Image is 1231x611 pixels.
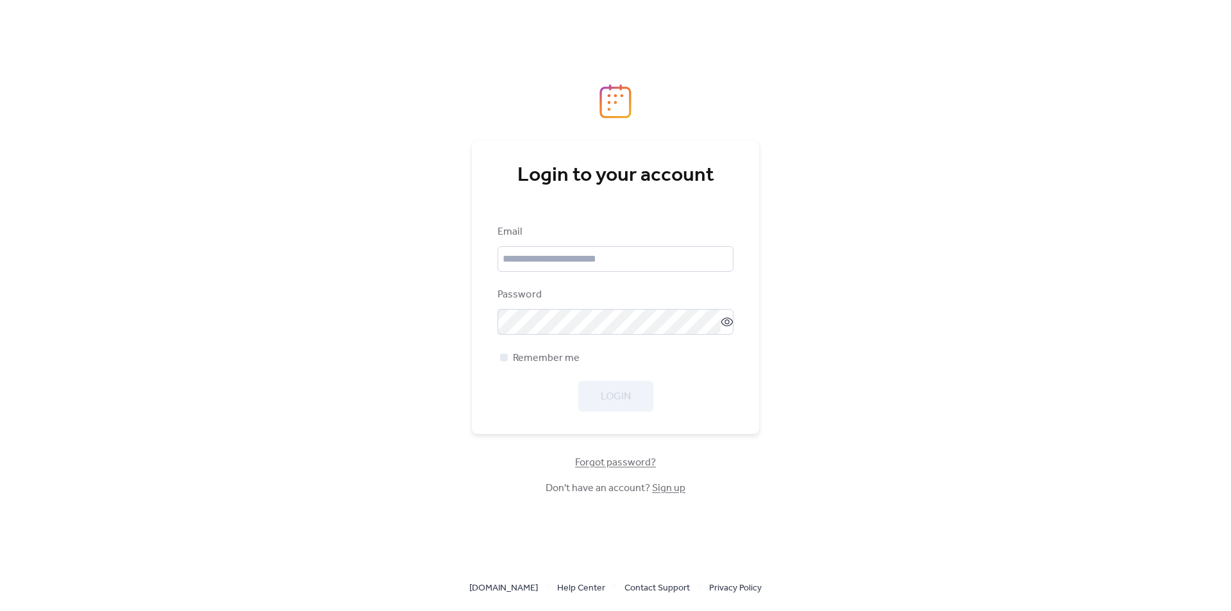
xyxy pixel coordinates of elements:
a: Sign up [652,478,685,498]
a: [DOMAIN_NAME] [469,580,538,596]
div: Email [498,224,731,240]
span: Privacy Policy [709,581,762,596]
a: Contact Support [624,580,690,596]
span: [DOMAIN_NAME] [469,581,538,596]
div: Login to your account [498,163,733,188]
a: Forgot password? [575,459,656,466]
a: Help Center [557,580,605,596]
a: Privacy Policy [709,580,762,596]
span: Forgot password? [575,455,656,471]
span: Don't have an account? [546,481,685,496]
span: Remember me [513,351,580,366]
img: logo [599,84,632,119]
span: Help Center [557,581,605,596]
div: Password [498,287,731,303]
span: Contact Support [624,581,690,596]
